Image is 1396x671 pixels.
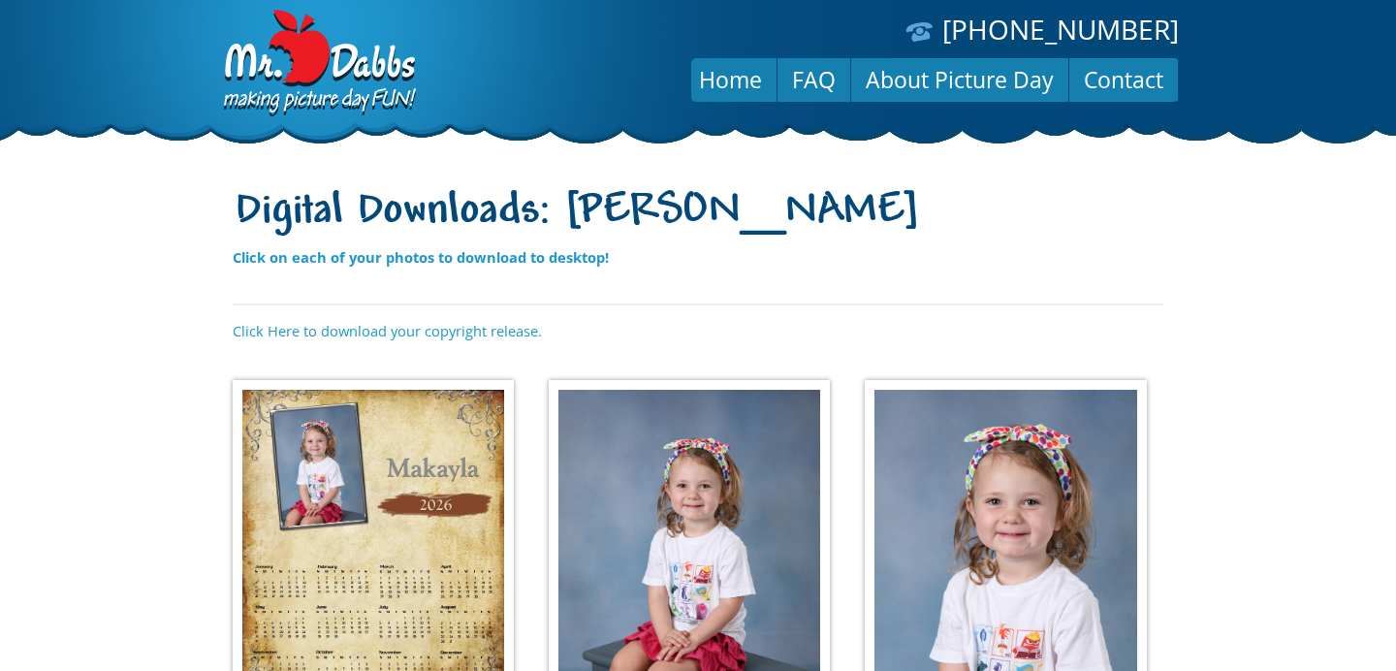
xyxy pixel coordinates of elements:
a: Home [684,56,777,103]
a: Click Here to download your copyright release. [233,321,542,340]
a: Contact [1069,56,1178,103]
a: [PHONE_NUMBER] [942,11,1179,48]
a: About Picture Day [851,56,1068,103]
h1: Digital Downloads: [PERSON_NAME] [233,187,1163,239]
img: Dabbs Company [217,10,419,118]
strong: Click on each of your photos to download to desktop! [233,247,609,267]
a: FAQ [777,56,850,103]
